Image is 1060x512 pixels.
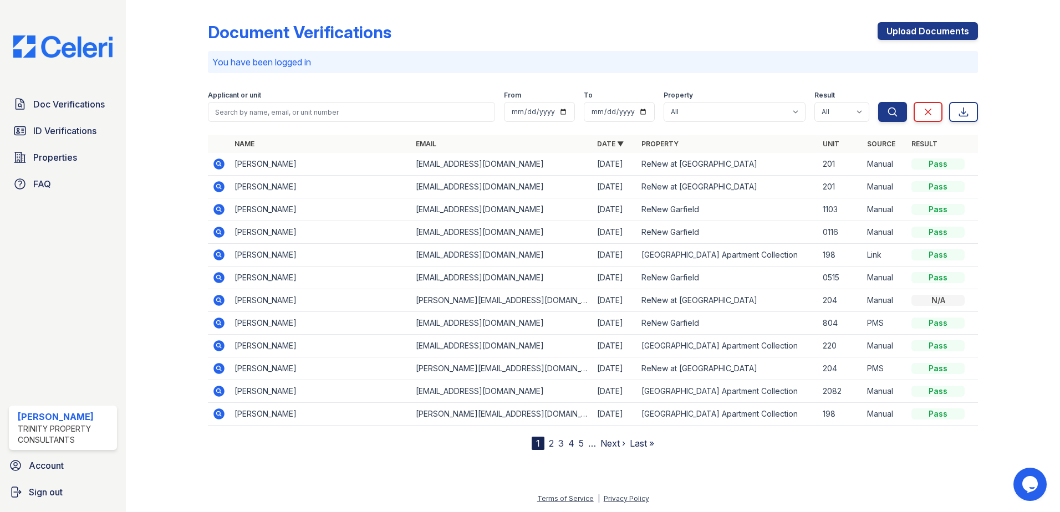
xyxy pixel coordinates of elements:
a: Unit [823,140,839,148]
td: 201 [818,176,863,198]
span: Properties [33,151,77,164]
a: Account [4,454,121,477]
td: [PERSON_NAME] [230,335,411,357]
td: [DATE] [593,176,637,198]
a: Email [416,140,436,148]
span: FAQ [33,177,51,191]
a: Name [235,140,254,148]
a: Sign out [4,481,121,503]
img: CE_Logo_Blue-a8612792a0a2168367f1c8372b55b34899dd931a85d93a1a3d3e32e68fde9ad4.png [4,35,121,58]
td: [PERSON_NAME][EMAIL_ADDRESS][DOMAIN_NAME] [411,403,593,426]
div: Pass [911,318,965,329]
a: Privacy Policy [604,494,649,503]
td: Manual [863,335,907,357]
td: 1103 [818,198,863,221]
td: [EMAIL_ADDRESS][DOMAIN_NAME] [411,198,593,221]
div: Trinity Property Consultants [18,423,113,446]
a: Date ▼ [597,140,624,148]
input: Search by name, email, or unit number [208,102,495,122]
a: Properties [9,146,117,168]
td: [DATE] [593,153,637,176]
td: [PERSON_NAME] [230,267,411,289]
td: Manual [863,221,907,244]
td: [EMAIL_ADDRESS][DOMAIN_NAME] [411,153,593,176]
td: [EMAIL_ADDRESS][DOMAIN_NAME] [411,380,593,403]
td: 201 [818,153,863,176]
td: Link [863,244,907,267]
a: Property [641,140,679,148]
label: Result [814,91,835,100]
a: Upload Documents [878,22,978,40]
td: [DATE] [593,403,637,426]
div: Pass [911,158,965,170]
td: [EMAIL_ADDRESS][DOMAIN_NAME] [411,267,593,289]
a: Next › [600,438,625,449]
td: ReNew Garfield [637,198,818,221]
td: [EMAIL_ADDRESS][DOMAIN_NAME] [411,176,593,198]
td: [DATE] [593,380,637,403]
td: [DATE] [593,312,637,335]
label: From [504,91,521,100]
a: 5 [579,438,584,449]
td: [DATE] [593,289,637,312]
td: ReNew Garfield [637,221,818,244]
td: [PERSON_NAME][EMAIL_ADDRESS][DOMAIN_NAME] [411,289,593,312]
td: PMS [863,357,907,380]
div: Pass [911,386,965,397]
td: ReNew at [GEOGRAPHIC_DATA] [637,176,818,198]
a: ID Verifications [9,120,117,142]
td: [GEOGRAPHIC_DATA] Apartment Collection [637,335,818,357]
td: [EMAIL_ADDRESS][DOMAIN_NAME] [411,221,593,244]
td: [EMAIL_ADDRESS][DOMAIN_NAME] [411,335,593,357]
td: 0116 [818,221,863,244]
p: You have been logged in [212,55,974,69]
td: [PERSON_NAME] [230,198,411,221]
td: [DATE] [593,357,637,380]
td: [PERSON_NAME] [230,289,411,312]
a: 4 [568,438,574,449]
td: Manual [863,289,907,312]
span: Doc Verifications [33,98,105,111]
td: [PERSON_NAME] [230,380,411,403]
td: [EMAIL_ADDRESS][DOMAIN_NAME] [411,244,593,267]
td: [EMAIL_ADDRESS][DOMAIN_NAME] [411,312,593,335]
td: [PERSON_NAME] [230,176,411,198]
span: … [588,437,596,450]
td: [DATE] [593,244,637,267]
a: 3 [558,438,564,449]
span: Account [29,459,64,472]
td: [PERSON_NAME][EMAIL_ADDRESS][DOMAIN_NAME] [411,357,593,380]
div: Pass [911,272,965,283]
div: [PERSON_NAME] [18,410,113,423]
a: Result [911,140,937,148]
label: Applicant or unit [208,91,261,100]
td: [DATE] [593,335,637,357]
label: To [584,91,593,100]
div: Pass [911,340,965,351]
div: 1 [532,437,544,450]
a: Last » [630,438,654,449]
div: Pass [911,363,965,374]
td: [PERSON_NAME] [230,244,411,267]
div: N/A [911,295,965,306]
td: [PERSON_NAME] [230,312,411,335]
td: Manual [863,153,907,176]
span: Sign out [29,485,63,499]
label: Property [664,91,693,100]
td: [DATE] [593,267,637,289]
td: ReNew at [GEOGRAPHIC_DATA] [637,357,818,380]
div: | [598,494,600,503]
td: ReNew Garfield [637,312,818,335]
td: Manual [863,176,907,198]
td: ReNew at [GEOGRAPHIC_DATA] [637,153,818,176]
a: FAQ [9,173,117,195]
td: [PERSON_NAME] [230,357,411,380]
td: ReNew at [GEOGRAPHIC_DATA] [637,289,818,312]
div: Document Verifications [208,22,391,42]
iframe: chat widget [1013,468,1049,501]
div: Pass [911,408,965,419]
a: Source [867,140,895,148]
td: 804 [818,312,863,335]
div: Pass [911,181,965,192]
div: Pass [911,227,965,238]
